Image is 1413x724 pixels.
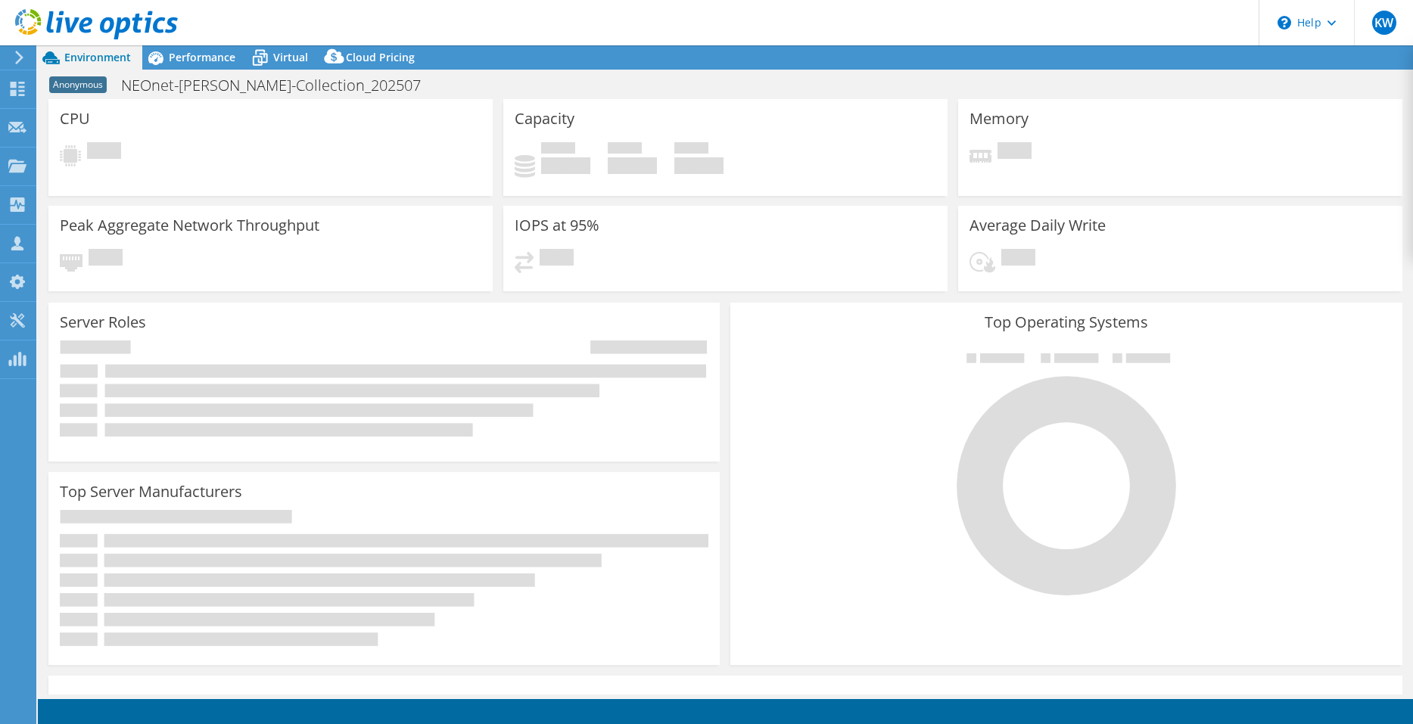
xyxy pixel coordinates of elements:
span: Total [674,142,708,157]
h3: IOPS at 95% [515,217,599,234]
span: KW [1372,11,1396,35]
h4: 0 GiB [608,157,657,174]
span: Performance [169,50,235,64]
span: Pending [540,249,574,269]
span: Cloud Pricing [346,50,415,64]
h3: Capacity [515,110,574,127]
h1: NEOnet-[PERSON_NAME]-Collection_202507 [114,77,444,94]
span: Environment [64,50,131,64]
h4: 0 GiB [541,157,590,174]
span: Used [541,142,575,157]
h3: Average Daily Write [969,217,1106,234]
span: Anonymous [49,76,107,93]
span: Virtual [273,50,308,64]
span: Free [608,142,642,157]
h3: CPU [60,110,90,127]
h3: Top Operating Systems [742,314,1390,331]
span: Pending [1001,249,1035,269]
svg: \n [1278,16,1291,30]
span: Pending [998,142,1032,163]
h3: Peak Aggregate Network Throughput [60,217,319,234]
h3: Memory [969,110,1029,127]
h4: 0 GiB [674,157,724,174]
span: Pending [89,249,123,269]
h3: Top Server Manufacturers [60,483,242,500]
h3: Server Roles [60,314,146,331]
span: Pending [87,142,121,163]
